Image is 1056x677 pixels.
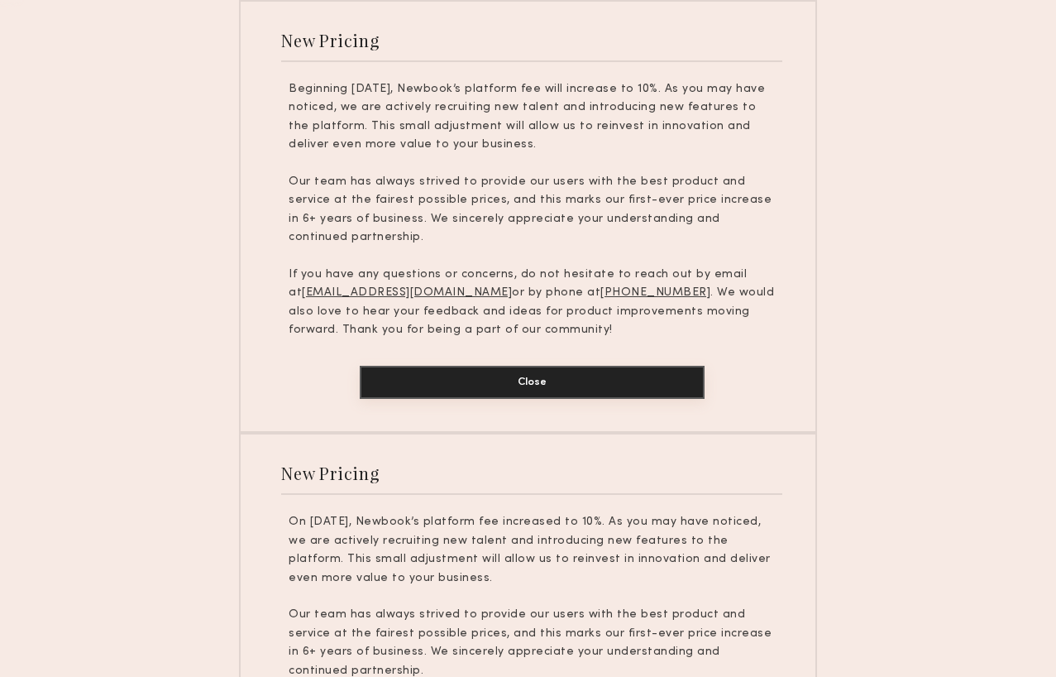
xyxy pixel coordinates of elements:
[600,287,710,298] u: [PHONE_NUMBER]
[289,173,775,247] p: Our team has always strived to provide our users with the best product and service at the fairest...
[289,266,775,340] p: If you have any questions or concerns, do not hesitate to reach out by email at or by phone at . ...
[360,366,705,399] button: Close
[289,80,775,155] p: Beginning [DATE], Newbook’s platform fee will increase to 10%. As you may have noticed, we are ac...
[281,462,380,484] div: New Pricing
[289,513,775,588] p: On [DATE], Newbook’s platform fee increased to 10%. As you may have noticed, we are actively recr...
[281,29,380,51] div: New Pricing
[302,287,512,298] u: [EMAIL_ADDRESS][DOMAIN_NAME]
